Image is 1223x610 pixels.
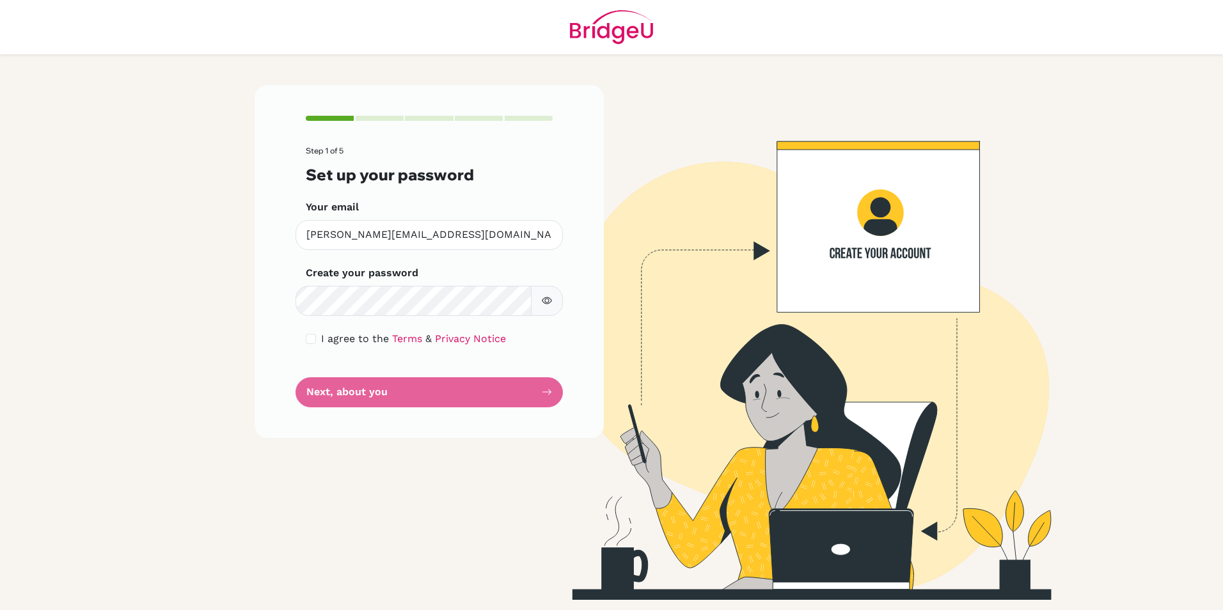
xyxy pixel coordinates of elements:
label: Create your password [306,265,418,281]
span: I agree to the [321,332,389,345]
a: Privacy Notice [435,332,506,345]
span: Step 1 of 5 [306,146,343,155]
a: Terms [392,332,422,345]
span: & [425,332,432,345]
h3: Set up your password [306,166,553,184]
img: Create your account [429,85,1158,600]
input: Insert your email* [296,220,563,250]
label: Your email [306,199,359,215]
